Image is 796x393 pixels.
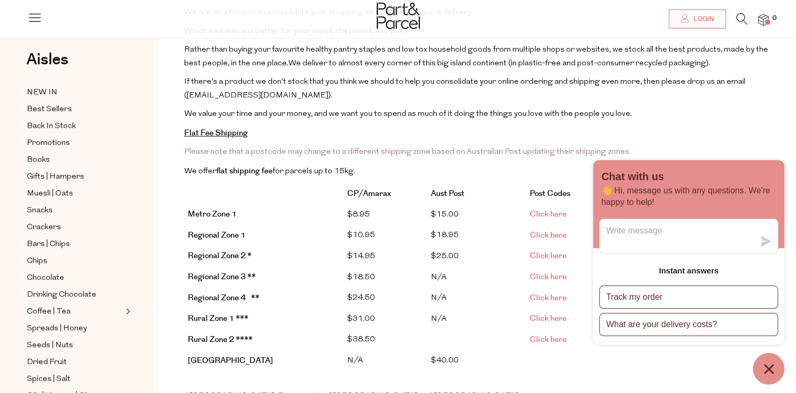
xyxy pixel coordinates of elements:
td: $8.95 [344,204,427,225]
td: $15.00 [428,204,527,225]
a: Click here [530,292,567,303]
a: Snacks [27,204,123,217]
a: Dried Fruit [27,356,123,369]
td: $24.50 [344,288,427,309]
span: 0 [770,14,779,23]
a: Promotions [27,136,123,150]
a: Login [669,9,726,28]
span: $38.50 [347,336,375,343]
strong: Post Codes [530,188,570,199]
strong: Metro Zone 1 [188,209,237,220]
span: Spices | Salt [27,373,70,386]
td: $18.95 [428,225,527,246]
a: Click here [530,230,567,241]
b: Regional Zone 1 [188,230,246,241]
strong: Flat Fee Shipping [184,127,248,139]
span: Best Sellers [27,103,72,116]
a: Bars | Chips [27,238,123,251]
span: $31.00 [347,315,375,323]
span: We offer for parcels up to 15kg. [184,168,355,175]
a: Click here [530,271,567,282]
td: N/A [428,288,527,309]
span: Login [691,15,714,24]
span: $ 40.00 [431,357,459,365]
a: Click here [530,334,567,345]
a: Spreads | Honey [27,322,123,335]
a: Chocolate [27,271,123,284]
p: We deliver to almost every corner of this big island continent (in plastic-free and post-consumer... [184,43,770,70]
strong: [GEOGRAPHIC_DATA] [188,355,273,366]
a: NEW IN [27,86,123,99]
a: Click here [530,313,567,324]
span: Back In Stock [27,120,76,133]
span: Rather than buying your favourite healthy pantry staples and low tox household goods from multipl... [184,46,768,67]
td: N/A [428,309,527,330]
span: Coffee | Tea [27,306,70,318]
b: Regional Zone 4 ** [188,292,259,303]
span: Aisles [26,48,68,71]
a: Aisles [26,52,68,78]
a: Books [27,153,123,166]
a: Back In Stock [27,120,123,133]
span: Snacks [27,204,53,217]
td: $25.00 [428,246,527,267]
a: Coffee | Tea [27,305,123,318]
a: Gifts | Hampers [27,170,123,183]
span: Drinking Chocolate [27,289,96,301]
span: $18.50 [347,273,375,281]
img: Part&Parcel [377,3,420,29]
a: Seeds | Nuts [27,339,123,352]
span: Gifts | Hampers [27,171,84,183]
b: Regional Zone 3 ** [188,271,256,282]
a: Crackers [27,221,123,234]
span: Promotions [27,137,70,150]
span: If there’s a product we don’t stock that you think we should to help you consolidate your online ... [184,78,745,100]
span: Please note that a postcode may change to a different shipping zone based on Australian Post upda... [184,148,631,156]
span: Books [27,154,50,166]
span: We value your time and your money, and we want you to spend as much of it doing the things you lo... [184,110,632,118]
a: 0 [758,14,769,25]
a: Muesli | Oats [27,187,123,200]
strong: CP/Amarax [347,188,391,199]
b: Regional Zone 2 * [188,250,251,261]
span: NEW IN [27,86,57,99]
a: Best Sellers [27,103,123,116]
td: $14.95 [344,246,427,267]
span: Muesli | Oats [27,188,73,200]
span: Dried Fruit [27,356,67,369]
a: Click here [530,250,567,261]
span: Crackers [27,221,61,234]
strong: Rural Zone 1 *** [188,313,248,324]
a: Click here [530,209,567,220]
span: Spreads | Honey [27,322,87,335]
span: Chocolate [27,272,64,284]
strong: Aust Post [431,188,465,199]
span: Chips [27,255,47,268]
td: N/A [344,350,427,371]
td: $10.95 [344,225,427,246]
a: Drinking Chocolate [27,288,123,301]
td: N/A [428,267,527,288]
a: Spices | Salt [27,372,123,386]
a: Chips [27,254,123,268]
inbox-online-store-chat: Shopify online store chat [590,160,788,385]
span: Seeds | Nuts [27,339,73,352]
button: Expand/Collapse Coffee | Tea [123,305,130,318]
span: Bars | Chips [27,238,70,251]
strong: flat shipping fee [216,165,273,176]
